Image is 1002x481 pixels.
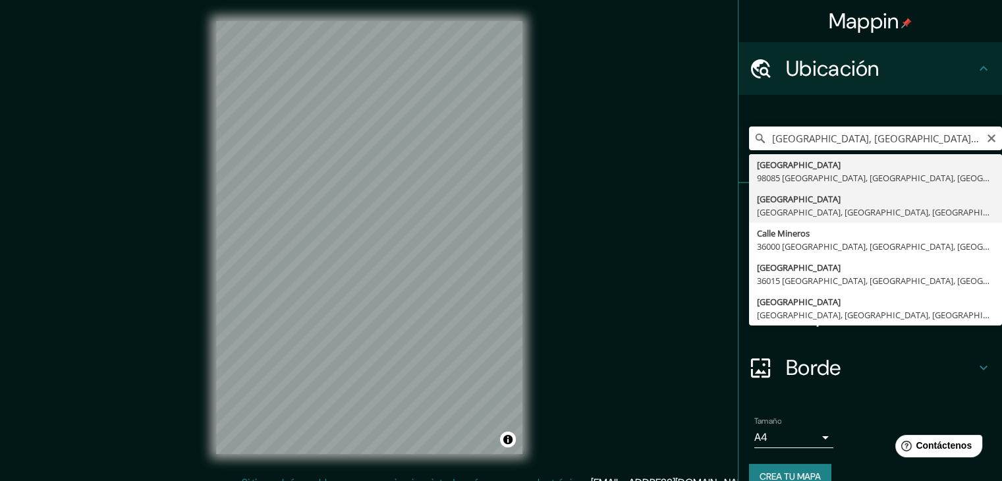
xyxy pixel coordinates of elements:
div: Ubicación [738,42,1002,95]
font: Borde [786,354,841,382]
font: Ubicación [786,55,879,82]
div: Patas [738,183,1002,236]
div: A4 [754,427,833,448]
font: Mappin [829,7,899,35]
div: Estilo [738,236,1002,289]
iframe: Lanzador de widgets de ayuda [885,430,988,467]
font: [GEOGRAPHIC_DATA] [757,193,841,205]
button: Claro [986,131,997,144]
div: Borde [738,341,1002,394]
canvas: Mapa [216,21,522,454]
input: Elige tu ciudad o zona [749,127,1002,150]
font: [GEOGRAPHIC_DATA] [757,159,841,171]
font: Tamaño [754,416,781,426]
div: Disposición [738,289,1002,341]
font: [GEOGRAPHIC_DATA] [757,296,841,308]
font: Calle Mineros [757,227,810,239]
img: pin-icon.png [901,18,912,28]
font: [GEOGRAPHIC_DATA] [757,262,841,273]
font: A4 [754,430,767,444]
button: Activar o desactivar atribución [500,432,516,447]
